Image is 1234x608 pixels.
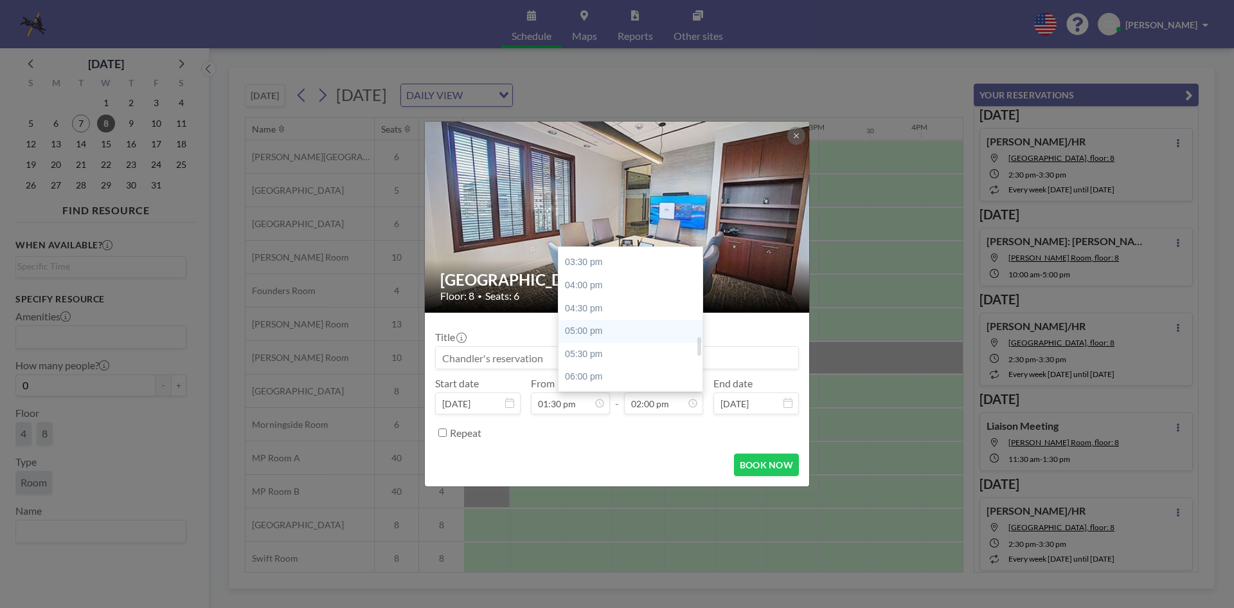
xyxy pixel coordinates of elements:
div: 03:30 pm [559,251,709,274]
label: Repeat [450,427,481,439]
div: 06:00 pm [559,365,709,389]
span: - [615,382,619,410]
span: Seats: 6 [485,290,519,302]
button: BOOK NOW [734,454,799,476]
div: 04:30 pm [559,297,709,320]
div: 06:30 pm [559,389,709,412]
label: From [531,377,555,390]
label: Start date [435,377,479,390]
input: Chandler's reservation [436,347,798,369]
img: 537.jpg [425,72,810,362]
span: Floor: 8 [440,290,474,302]
label: End date [713,377,753,390]
h2: [GEOGRAPHIC_DATA] [440,270,795,290]
div: 04:00 pm [559,274,709,297]
div: 05:00 pm [559,320,709,343]
label: Title [435,331,465,344]
div: 05:30 pm [559,343,709,366]
span: • [478,291,482,301]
